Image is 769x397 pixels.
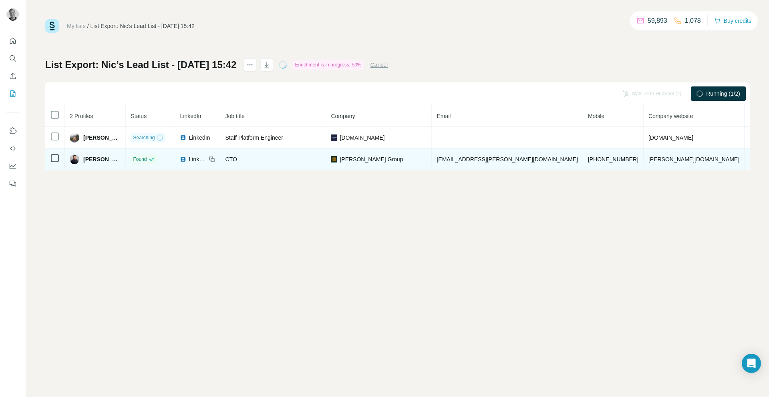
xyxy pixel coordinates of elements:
div: Open Intercom Messenger [742,354,761,373]
p: 1,078 [685,16,701,26]
span: [EMAIL_ADDRESS][PERSON_NAME][DOMAIN_NAME] [437,156,578,162]
span: [DOMAIN_NAME] [648,134,693,141]
span: LinkedIn [180,113,201,119]
img: Avatar [70,154,79,164]
img: LinkedIn logo [180,156,186,162]
span: [PERSON_NAME] [83,155,121,163]
span: Status [131,113,147,119]
div: List Export: Nic’s Lead List - [DATE] 15:42 [91,22,195,30]
img: company-logo [331,134,337,141]
span: [DOMAIN_NAME] [340,134,384,142]
img: Avatar [6,8,19,21]
span: LinkedIn [189,155,206,163]
button: Dashboard [6,159,19,173]
p: 59,893 [648,16,667,26]
img: Avatar [70,133,79,142]
a: My lists [67,23,86,29]
img: company-logo [331,156,337,162]
span: Company website [648,113,693,119]
img: LinkedIn logo [180,134,186,141]
h1: List Export: Nic’s Lead List - [DATE] 15:42 [45,58,236,71]
span: Found [133,156,147,163]
button: Feedback [6,176,19,191]
span: [PERSON_NAME][DOMAIN_NAME] [648,156,739,162]
span: Searching [133,134,155,141]
span: 2 Profiles [70,113,93,119]
button: Buy credits [714,15,751,26]
span: [PERSON_NAME] [83,134,121,142]
button: Use Surfe on LinkedIn [6,124,19,138]
button: My lists [6,86,19,101]
span: Email [437,113,451,119]
button: Quick start [6,34,19,48]
button: Cancel [370,61,388,69]
span: Job title [225,113,244,119]
li: / [87,22,89,30]
span: [PHONE_NUMBER] [588,156,638,162]
button: Enrich CSV [6,69,19,83]
div: Enrichment is in progress: 50% [292,60,364,70]
button: Search [6,51,19,66]
button: actions [244,58,256,71]
span: Company [331,113,355,119]
span: [PERSON_NAME] Group [340,155,403,163]
span: Staff Platform Engineer [225,134,283,141]
span: LinkedIn [189,134,210,142]
span: CTO [225,156,237,162]
img: Surfe Logo [45,19,59,33]
span: Mobile [588,113,604,119]
button: Use Surfe API [6,141,19,156]
span: Running (1/2) [706,90,740,98]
